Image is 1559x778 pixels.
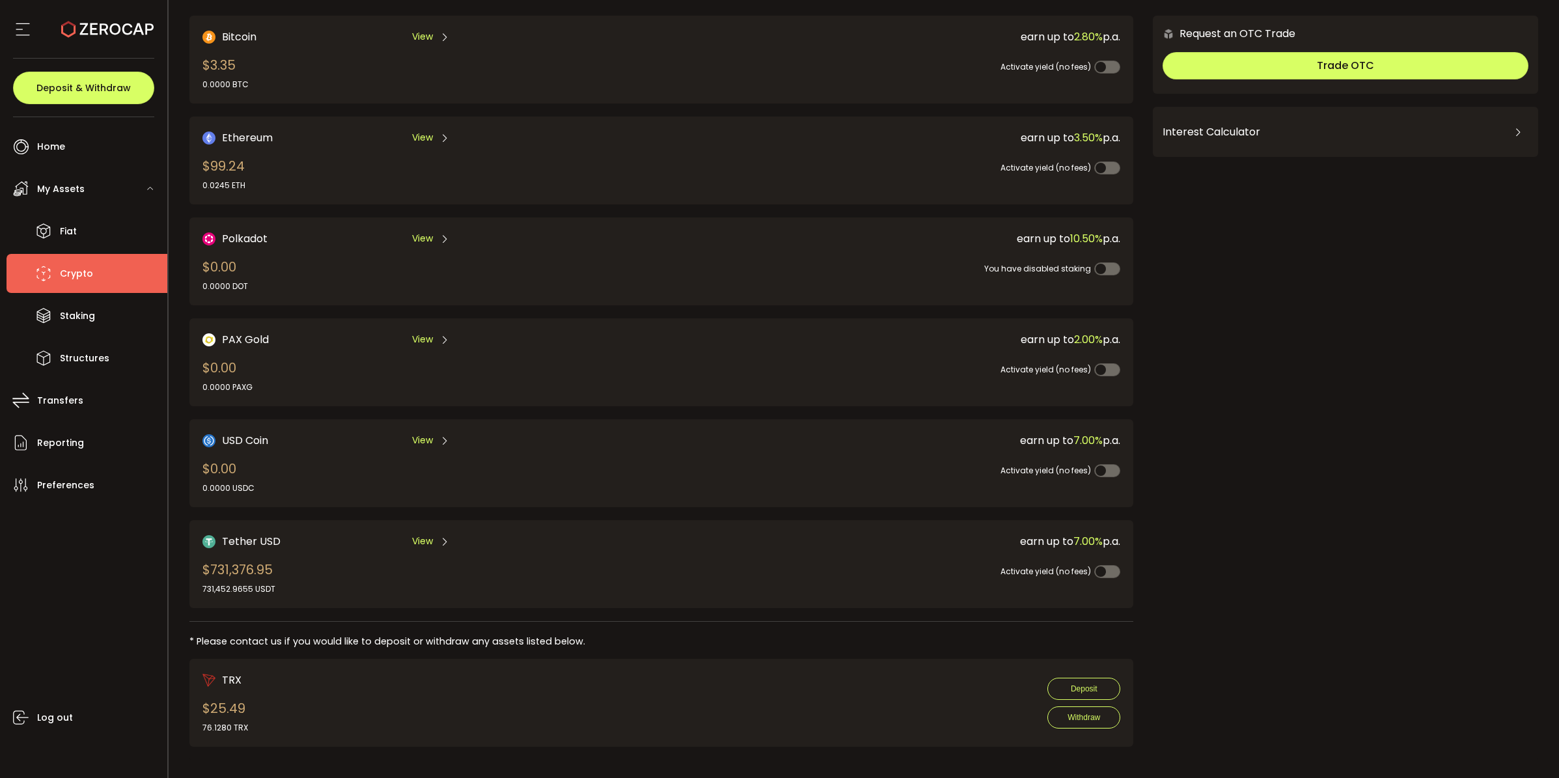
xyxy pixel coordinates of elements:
[1047,678,1120,700] button: Deposit
[641,29,1120,45] div: earn up to p.a.
[202,180,245,191] div: 0.0245 ETH
[60,349,109,368] span: Structures
[37,476,94,495] span: Preferences
[1070,231,1103,246] span: 10.50%
[412,30,433,44] span: View
[202,482,255,494] div: 0.0000 USDC
[60,264,93,283] span: Crypto
[1068,713,1100,722] span: Withdraw
[202,31,215,44] img: Bitcoin
[222,29,256,45] span: Bitcoin
[1071,684,1097,693] span: Deposit
[1047,706,1120,729] button: Withdraw
[1074,29,1103,44] span: 2.80%
[202,358,253,393] div: $0.00
[202,55,249,90] div: $3.35
[641,331,1120,348] div: earn up to p.a.
[412,131,433,145] span: View
[202,232,215,245] img: DOT
[202,459,255,494] div: $0.00
[1317,58,1374,73] span: Trade OTC
[1000,566,1091,577] span: Activate yield (no fees)
[202,434,215,447] img: USD Coin
[37,137,65,156] span: Home
[222,533,281,549] span: Tether USD
[60,222,77,241] span: Fiat
[37,434,84,452] span: Reporting
[202,257,248,292] div: $0.00
[222,130,273,146] span: Ethereum
[1073,433,1103,448] span: 7.00%
[412,434,433,447] span: View
[1000,61,1091,72] span: Activate yield (no fees)
[1000,364,1091,375] span: Activate yield (no fees)
[202,382,253,393] div: 0.0000 PAXG
[1073,534,1103,549] span: 7.00%
[222,331,269,348] span: PAX Gold
[202,699,248,734] div: $25.49
[222,230,268,247] span: Polkadot
[202,583,275,595] div: 731,452.9655 USDT
[37,708,73,727] span: Log out
[37,391,83,410] span: Transfers
[1000,162,1091,173] span: Activate yield (no fees)
[60,307,95,326] span: Staking
[1494,715,1559,778] iframe: Chat Widget
[1153,25,1295,42] div: Request an OTC Trade
[202,132,215,145] img: Ethereum
[1074,332,1103,347] span: 2.00%
[202,281,248,292] div: 0.0000 DOT
[202,535,215,548] img: Tether USD
[36,83,131,92] span: Deposit & Withdraw
[1074,130,1103,145] span: 3.50%
[202,333,215,346] img: PAX Gold
[202,674,215,687] img: trx_portfolio.png
[641,432,1120,449] div: earn up to p.a.
[202,722,248,734] div: 76.1280 TRX
[222,432,268,449] span: USD Coin
[641,230,1120,247] div: earn up to p.a.
[222,672,241,688] span: TRX
[412,535,433,548] span: View
[13,72,154,104] button: Deposit & Withdraw
[641,130,1120,146] div: earn up to p.a.
[1163,117,1528,148] div: Interest Calculator
[641,533,1120,549] div: earn up to p.a.
[412,232,433,245] span: View
[37,180,85,199] span: My Assets
[202,79,249,90] div: 0.0000 BTC
[984,263,1091,274] span: You have disabled staking
[1000,465,1091,476] span: Activate yield (no fees)
[202,560,275,595] div: $731,376.95
[1163,52,1528,79] button: Trade OTC
[202,156,245,191] div: $99.24
[412,333,433,346] span: View
[189,635,1134,648] div: * Please contact us if you would like to deposit or withdraw any assets listed below.
[1163,28,1174,40] img: 6nGpN7MZ9FLuBP83NiajKbTRY4UzlzQtBKtCrLLspmCkSvCZHBKvY3NxgQaT5JnOQREvtQ257bXeeSTueZfAPizblJ+Fe8JwA...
